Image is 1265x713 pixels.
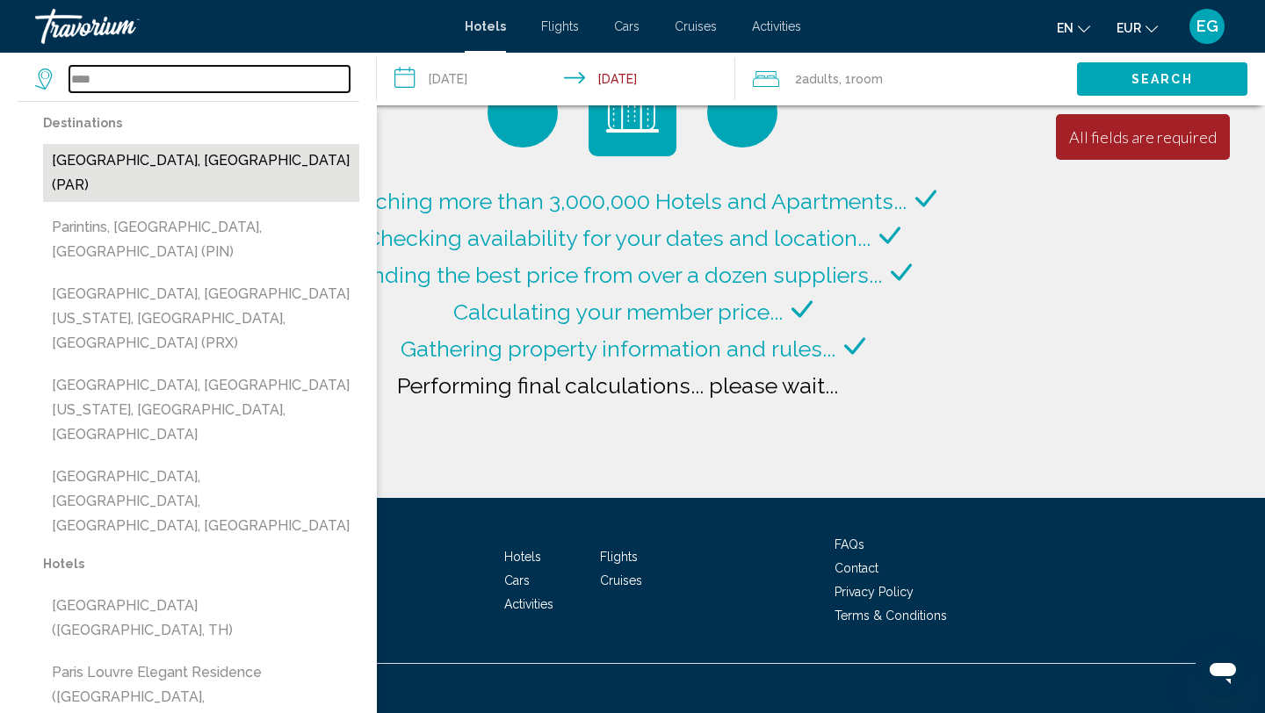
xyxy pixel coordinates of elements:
[1131,73,1193,87] span: Search
[43,551,359,576] p: Hotels
[835,609,947,623] a: Terms & Conditions
[835,585,914,599] a: Privacy Policy
[43,369,359,451] button: [GEOGRAPHIC_DATA], [GEOGRAPHIC_DATA][US_STATE], [GEOGRAPHIC_DATA], [GEOGRAPHIC_DATA]
[504,573,530,587] a: Cars
[675,19,717,33] a: Cruises
[1057,21,1073,35] span: en
[795,67,839,91] span: 2
[43,460,359,543] button: [GEOGRAPHIC_DATA], [GEOGRAPHIC_DATA], [GEOGRAPHIC_DATA], [GEOGRAPHIC_DATA]
[1077,62,1247,95] button: Search
[504,550,541,564] a: Hotels
[600,573,642,587] a: Cruises
[504,597,553,611] a: Activities
[397,372,838,399] span: Performing final calculations... please wait...
[329,188,907,214] span: Searching more than 3,000,000 Hotels and Apartments...
[35,9,447,44] a: Travorium
[835,561,878,575] a: Contact
[614,19,640,33] a: Cars
[1057,15,1090,40] button: Change language
[465,19,506,33] a: Hotels
[752,19,801,33] a: Activities
[1196,18,1218,35] span: EG
[354,262,882,288] span: Finding the best price from over a dozen suppliers...
[835,537,864,551] a: FAQs
[43,211,359,269] button: Parintins, [GEOGRAPHIC_DATA], [GEOGRAPHIC_DATA] (PIN)
[43,589,359,647] button: [GEOGRAPHIC_DATA] ([GEOGRAPHIC_DATA], TH)
[851,72,883,86] span: Room
[43,111,359,135] p: Destinations
[1195,643,1251,699] iframe: Schaltfläche zum Öffnen des Messaging-Fensters
[377,53,736,105] button: Check-in date: Nov 28, 2025 Check-out date: Nov 30, 2025
[43,277,359,360] button: [GEOGRAPHIC_DATA], [GEOGRAPHIC_DATA][US_STATE], [GEOGRAPHIC_DATA], [GEOGRAPHIC_DATA] (PRX)
[1069,127,1217,147] div: All fields are required
[1117,15,1158,40] button: Change currency
[43,144,359,202] button: [GEOGRAPHIC_DATA], [GEOGRAPHIC_DATA] (PAR)
[735,53,1077,105] button: Travelers: 2 adults, 0 children
[1184,8,1230,45] button: User Menu
[541,19,579,33] a: Flights
[1117,21,1141,35] span: EUR
[802,72,839,86] span: Adults
[839,67,883,91] span: , 1
[453,299,783,325] span: Calculating your member price...
[600,550,638,564] a: Flights
[365,225,871,251] span: Checking availability for your dates and location...
[401,335,835,362] span: Gathering property information and rules...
